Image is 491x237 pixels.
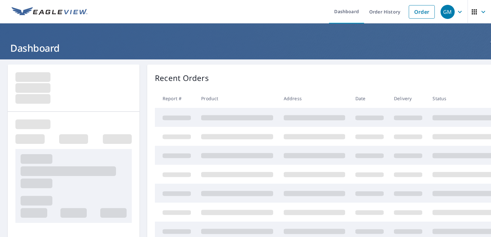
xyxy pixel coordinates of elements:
[196,89,278,108] th: Product
[389,89,427,108] th: Delivery
[12,7,87,17] img: EV Logo
[350,89,389,108] th: Date
[279,89,350,108] th: Address
[441,5,455,19] div: GM
[155,72,209,84] p: Recent Orders
[155,89,196,108] th: Report #
[8,41,483,55] h1: Dashboard
[409,5,435,19] a: Order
